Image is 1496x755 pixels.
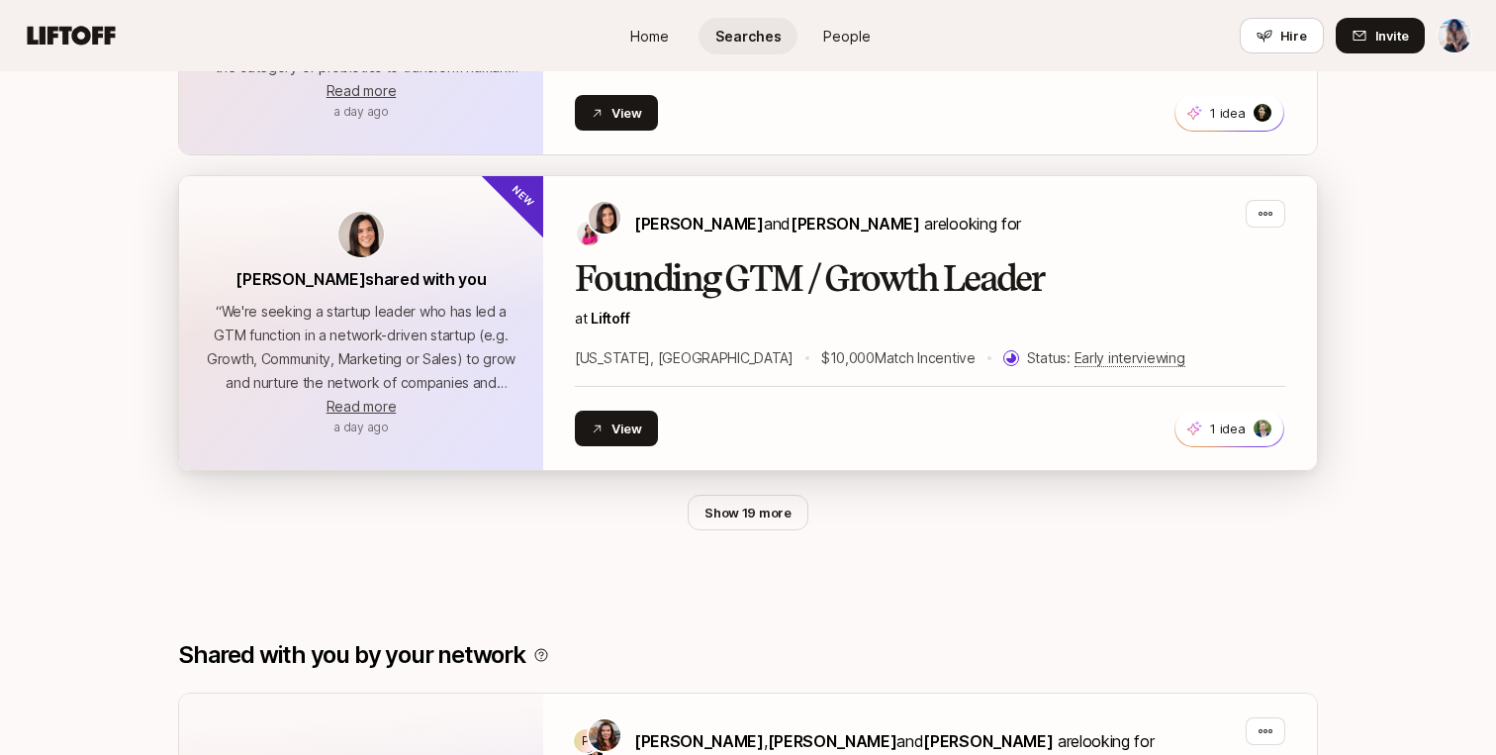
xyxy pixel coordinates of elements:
[575,411,658,446] button: View
[1240,18,1324,53] button: Hire
[791,214,920,234] span: [PERSON_NAME]
[896,731,1053,751] span: and
[1174,94,1284,132] button: 1 idea
[178,641,525,669] p: Shared with you by your network
[699,18,797,54] a: Searches
[327,79,396,103] button: Read more
[575,259,1285,299] h2: Founding GTM / Growth Leader
[923,731,1053,751] span: [PERSON_NAME]
[600,18,699,54] a: Home
[589,719,620,751] img: Estelle Giraud
[1336,18,1425,53] button: Invite
[764,731,897,751] span: ,
[1254,104,1271,122] img: 9250e47f_5c14_4886_ba83_b62e690c93d0.jpg
[688,495,808,530] button: Show 19 more
[338,212,384,257] img: avatar-url
[577,222,601,245] img: Emma Frane
[764,214,920,234] span: and
[479,142,577,240] div: New
[1437,18,1472,53] button: Priya Prasad
[1210,103,1245,123] p: 1 idea
[823,26,871,47] span: People
[575,95,658,131] button: View
[327,82,396,99] span: Read more
[203,300,519,395] p: “ We're seeking a startup leader who has led a GTM function in a network-driven startup (e.g. Gro...
[1174,410,1284,447] button: 1 idea
[821,346,976,370] p: $10,000 Match Incentive
[589,202,620,234] img: Eleanor Morgan
[797,18,896,54] a: People
[591,310,629,327] a: Liftoff
[235,269,486,289] span: [PERSON_NAME] shared with you
[582,729,590,753] p: P
[575,346,794,370] p: [US_STATE], [GEOGRAPHIC_DATA]
[1210,419,1245,438] p: 1 idea
[333,104,389,119] span: August 12, 2025 7:42am
[634,728,1154,754] p: are looking for
[768,731,897,751] span: [PERSON_NAME]
[630,26,669,47] span: Home
[1075,349,1185,367] span: Early interviewing
[327,398,396,415] span: Read more
[1027,346,1185,370] p: Status:
[634,214,764,234] span: [PERSON_NAME]
[327,395,396,419] button: Read more
[634,211,1021,236] p: are looking for
[1375,26,1409,46] span: Invite
[333,420,389,434] span: August 12, 2025 7:42am
[1438,19,1471,52] img: Priya Prasad
[1280,26,1307,46] span: Hire
[1254,420,1271,437] img: 8230ab8c_19f5_49b4_998b_aa3c53d1de38.jpg
[575,307,1285,330] p: at
[715,26,782,47] span: Searches
[634,731,764,751] span: [PERSON_NAME]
